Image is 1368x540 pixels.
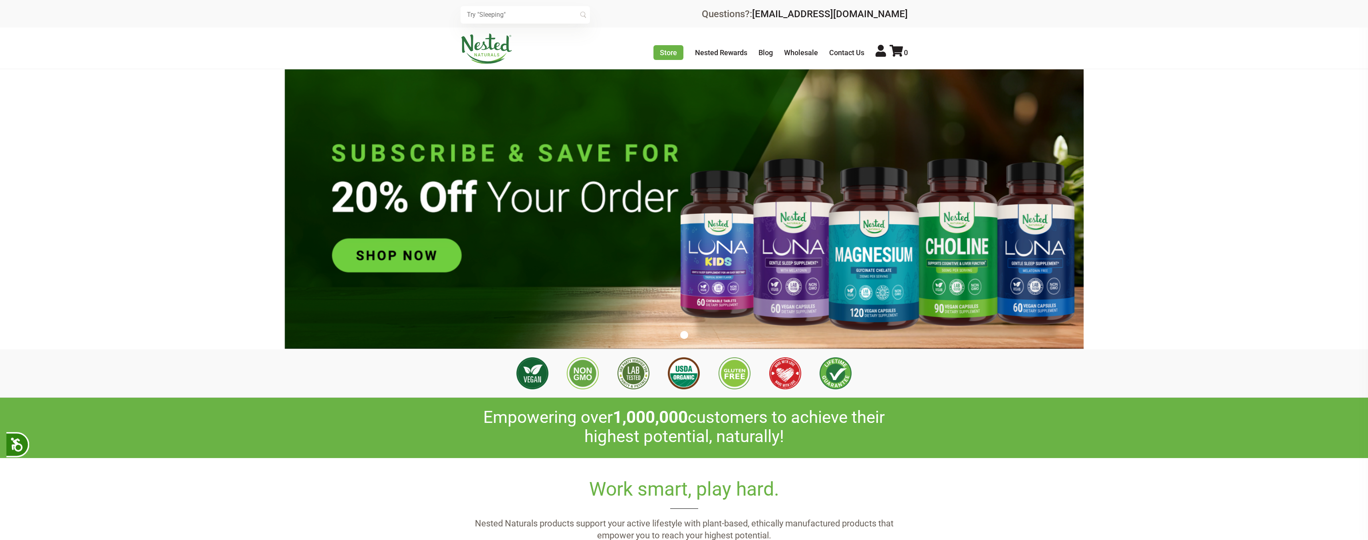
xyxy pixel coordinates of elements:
[567,357,599,389] img: Non GMO
[904,48,908,57] span: 0
[680,331,688,339] button: 1 of 1
[461,6,590,24] input: Try "Sleeping"
[889,48,908,57] a: 0
[285,69,1084,349] img: Untitled_design_76.png
[719,357,751,389] img: Gluten Free
[702,9,908,19] div: Questions?:
[695,48,747,57] a: Nested Rewards
[758,48,773,57] a: Blog
[461,408,908,446] h2: Empowering over customers to achieve their highest potential, naturally!
[668,357,700,389] img: USDA Organic
[829,48,864,57] a: Contact Us
[613,407,688,427] span: 1,000,000
[617,357,649,389] img: 3rd Party Lab Tested
[461,478,908,508] h2: Work smart, play hard.
[820,357,852,389] img: Lifetime Guarantee
[769,357,801,389] img: Made with Love
[752,8,908,20] a: [EMAIL_ADDRESS][DOMAIN_NAME]
[784,48,818,57] a: Wholesale
[653,45,683,60] a: Store
[461,34,512,64] img: Nested Naturals
[516,357,548,389] img: Vegan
